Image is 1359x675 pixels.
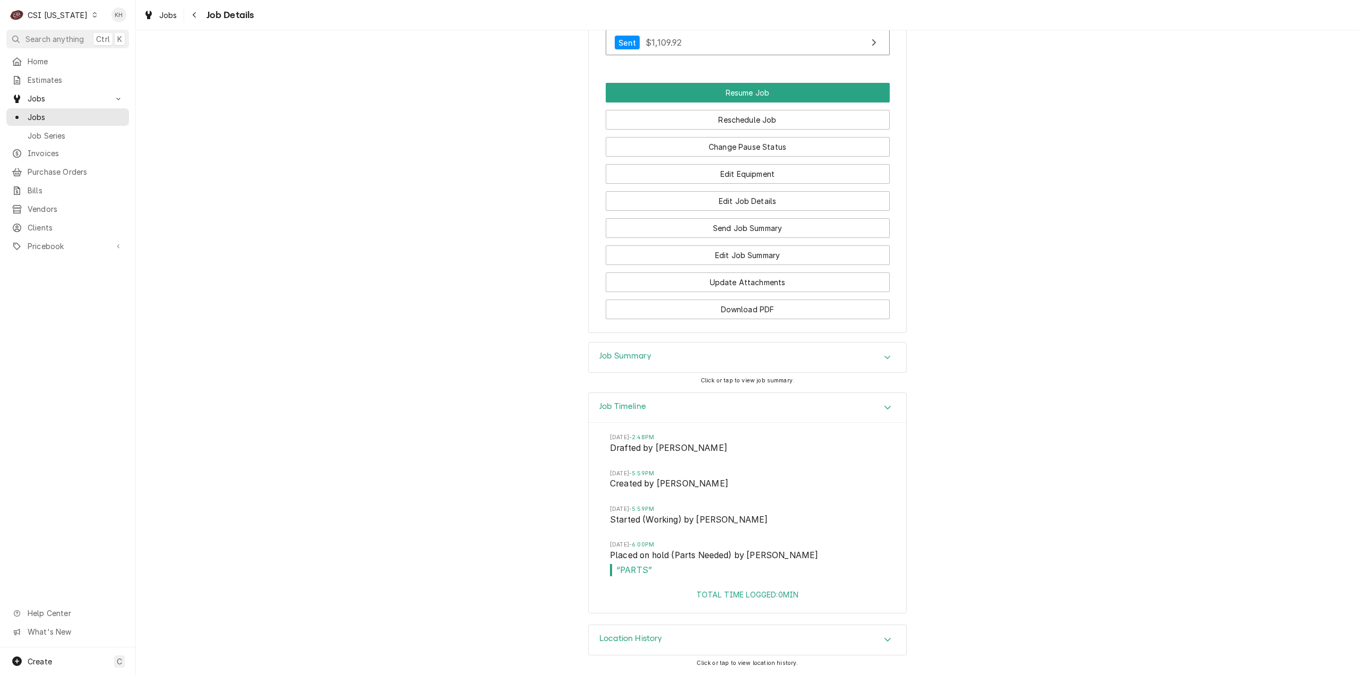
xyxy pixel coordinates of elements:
div: Button Group [606,83,890,319]
a: Clients [6,219,129,236]
li: Event [610,469,885,505]
span: Bills [28,185,124,196]
button: Send Job Summary [606,218,890,238]
button: Edit Job Details [606,191,890,211]
a: Job Series [6,127,129,144]
a: Go to Jobs [6,90,129,107]
div: CSI Kentucky's Avatar [10,7,24,22]
span: Search anything [25,33,84,45]
span: Job Details [203,8,254,22]
div: Button Group Row [606,211,890,238]
span: Pricebook [28,241,108,252]
span: Create [28,657,52,666]
div: Kelsey Hetlage's Avatar [111,7,126,22]
span: Jobs [28,112,124,123]
a: Vendors [6,200,129,218]
button: Accordion Details Expand Trigger [589,393,906,423]
em: 5:59PM [632,506,654,512]
a: View Purchase Order [606,30,890,56]
span: Jobs [159,10,177,21]
span: Home [28,56,124,67]
span: Click or tap to view job summary. [701,377,794,384]
span: Timestamp [610,505,885,514]
button: Accordion Details Expand Trigger [589,625,906,655]
div: Button Group Row [606,83,890,102]
span: What's New [28,626,123,637]
button: Search anythingCtrlK [6,30,129,48]
div: Button Group Row [606,102,890,130]
button: Edit Job Summary [606,245,890,265]
em: 5:59PM [632,470,654,477]
div: Accordion Header [589,625,906,655]
span: Vendors [28,203,124,215]
span: Jobs [28,93,108,104]
span: K [117,33,122,45]
em: 2:48PM [632,434,654,441]
li: Event [610,505,885,541]
div: Button Group Row [606,184,890,211]
div: KH [111,7,126,22]
span: Estimates [28,74,124,86]
span: Event Message [610,564,885,577]
span: Event String [610,549,885,564]
span: Event String [610,477,885,492]
div: Button Group Row [606,238,890,265]
em: 6:00PM [632,541,654,548]
a: Go to What's New [6,623,129,640]
a: Invoices [6,144,129,162]
h3: Job Timeline [599,401,646,412]
div: Sent [615,36,640,50]
a: Go to Pricebook [6,237,129,255]
div: Accordion Footer [589,589,906,613]
span: Event String [610,442,885,457]
button: Resume Job [606,83,890,102]
button: Update Attachments [606,272,890,292]
a: Purchase Orders [6,163,129,181]
span: Timestamp [610,469,885,478]
span: Ctrl [96,33,110,45]
li: Event [610,541,885,589]
div: C [10,7,24,22]
span: Click or tap to view location history. [696,660,798,667]
div: CSI [US_STATE] [28,10,88,21]
span: Help Center [28,608,123,619]
div: Accordion Header [589,393,906,423]
a: Go to Help Center [6,604,129,622]
span: Clients [28,222,124,233]
span: Timestamp [610,433,885,442]
div: Button Group Row [606,292,890,319]
button: Change Pause Status [606,137,890,157]
div: Button Group Row [606,130,890,157]
li: Event [610,433,885,469]
div: Accordion Header [589,343,906,372]
span: C [117,656,122,667]
button: Edit Equipment [606,164,890,184]
div: Accordion Body [589,423,906,589]
button: Reschedule Job [606,110,890,130]
div: Button Group Row [606,157,890,184]
a: Jobs [139,6,182,24]
span: Event String [610,514,885,528]
span: $1,109.92 [646,37,682,48]
div: Location History [588,625,907,655]
a: Home [6,53,129,70]
span: Job Series [28,130,124,141]
button: Download PDF [606,300,890,319]
div: Job Summary [588,342,907,373]
a: Bills [6,182,129,199]
span: Timestamp [610,541,885,549]
div: Job Timeline [588,392,907,614]
div: Purchase Orders [606,15,890,61]
h3: Location History [599,634,663,644]
a: Estimates [6,71,129,89]
a: Jobs [6,108,129,126]
span: Purchase Orders [28,166,124,177]
div: Button Group Row [606,265,890,292]
button: Accordion Details Expand Trigger [589,343,906,372]
h3: Job Summary [599,351,651,361]
button: Navigate back [186,6,203,23]
span: Invoices [28,148,124,159]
